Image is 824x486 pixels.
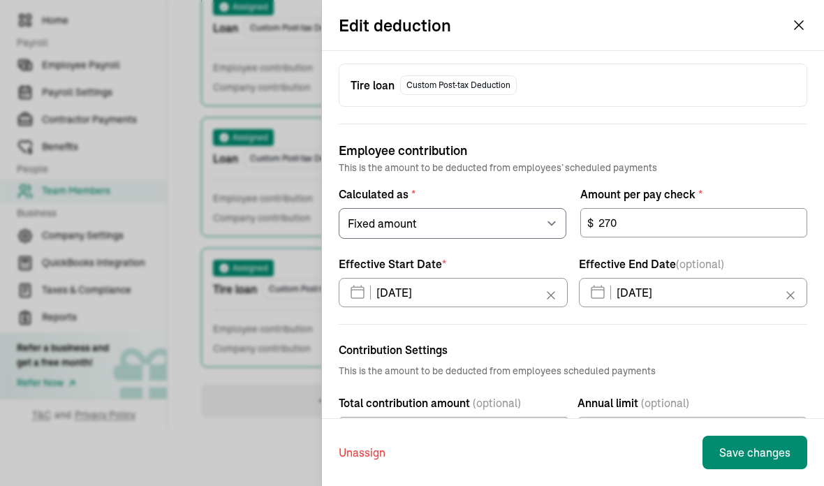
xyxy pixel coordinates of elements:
[400,75,517,95] span: Custom Post-tax Deduction
[579,278,808,307] input: mm/dd/yyyy
[351,77,395,94] span: Tire loan
[339,161,807,175] p: This is the amount to be deducted from employees’ scheduled payments
[577,417,808,446] input: 0.00
[587,214,594,231] span: $
[580,186,808,202] label: Amount per pay check
[339,417,569,446] input: 0.00
[339,14,451,36] h2: Edit deduction
[339,278,568,307] input: mm/dd/yyyy
[579,256,724,272] span: Effective End Date
[339,186,566,202] label: Calculated as
[577,395,808,411] label: Annual limit
[339,341,807,358] h4: Contribution Settings
[702,436,807,469] button: Save changes
[339,436,385,469] button: Unassign
[339,141,807,161] h4: Employee contribution
[676,257,724,271] span: (optional)
[641,395,689,411] span: (optional)
[580,208,808,237] input: 0.00
[339,256,446,272] span: Effective Start Date
[339,364,807,378] p: This is the amount to be deducted from employees scheduled payments
[339,395,569,411] label: Total contribution amount
[473,395,521,411] span: (optional)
